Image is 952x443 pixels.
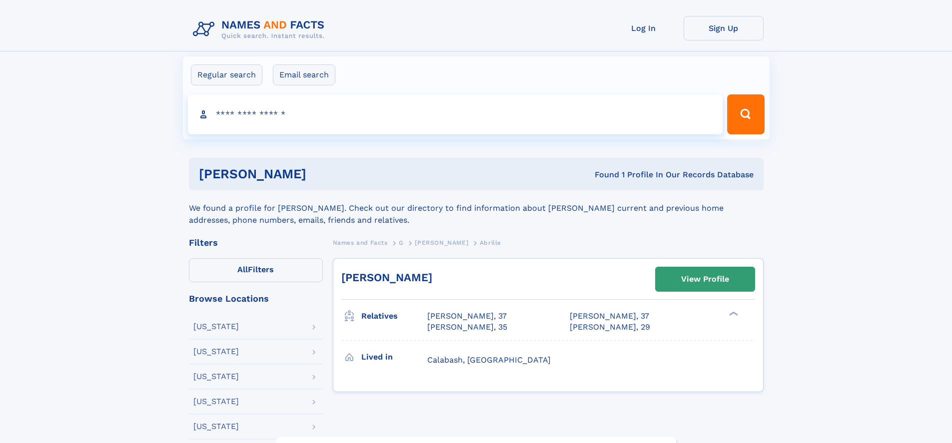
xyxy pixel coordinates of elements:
div: [US_STATE] [193,398,239,406]
div: [US_STATE] [193,423,239,431]
label: Filters [189,258,323,282]
img: Logo Names and Facts [189,16,333,43]
div: Found 1 Profile In Our Records Database [450,169,754,180]
h1: [PERSON_NAME] [199,168,451,180]
span: [PERSON_NAME] [415,239,468,246]
a: Log In [604,16,684,40]
label: Regular search [191,64,262,85]
div: View Profile [681,268,729,291]
input: search input [188,94,723,134]
label: Email search [273,64,335,85]
div: [US_STATE] [193,323,239,331]
h3: Lived in [361,349,427,366]
span: G [399,239,404,246]
span: Abrille [480,239,501,246]
h3: Relatives [361,308,427,325]
span: Calabash, [GEOGRAPHIC_DATA] [427,355,551,365]
div: Filters [189,238,323,247]
a: [PERSON_NAME], 37 [427,311,507,322]
a: [PERSON_NAME], 35 [427,322,507,333]
a: View Profile [656,267,755,291]
a: [PERSON_NAME], 37 [570,311,649,322]
div: ❯ [727,311,739,317]
a: [PERSON_NAME], 29 [570,322,650,333]
a: [PERSON_NAME] [415,236,468,249]
div: Browse Locations [189,294,323,303]
div: [US_STATE] [193,348,239,356]
a: [PERSON_NAME] [341,271,432,284]
a: Names and Facts [333,236,388,249]
button: Search Button [727,94,764,134]
div: [US_STATE] [193,373,239,381]
a: G [399,236,404,249]
a: Sign Up [684,16,764,40]
span: All [237,265,248,274]
div: We found a profile for [PERSON_NAME]. Check out our directory to find information about [PERSON_N... [189,190,764,226]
